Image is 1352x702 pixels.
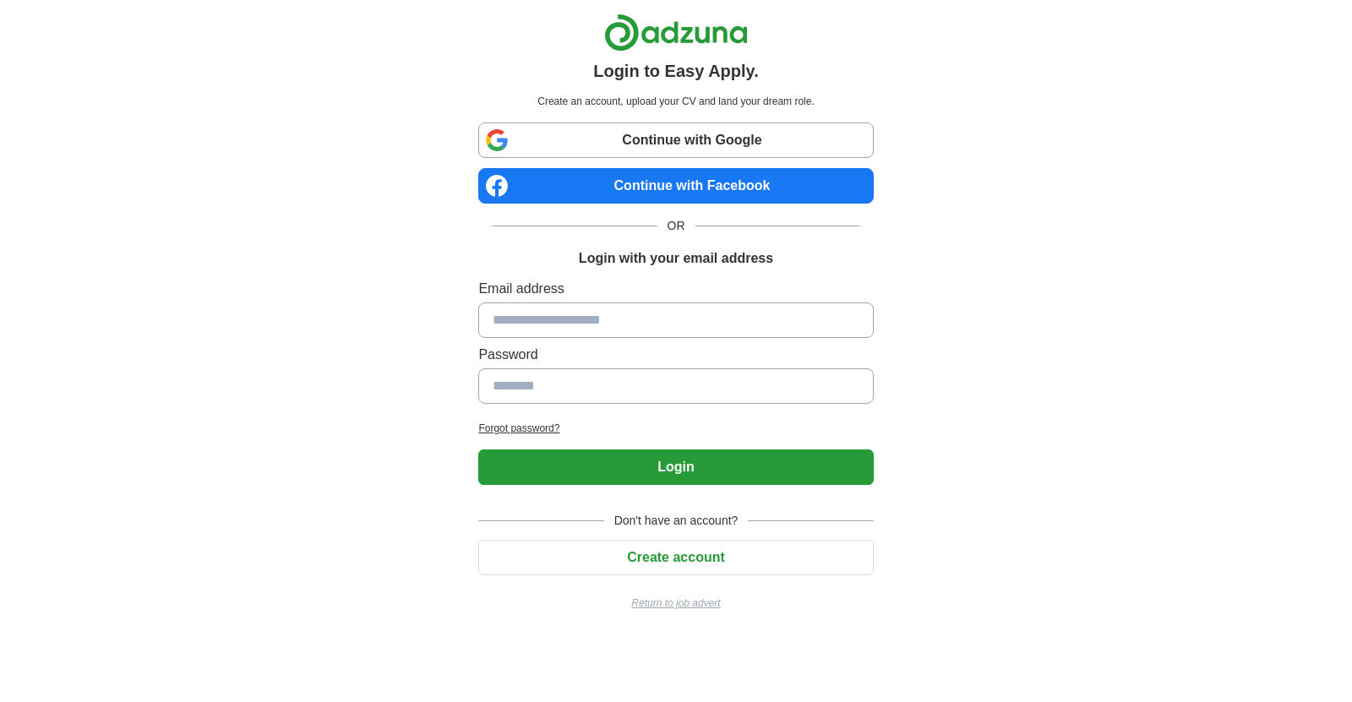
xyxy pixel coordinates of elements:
[478,279,873,299] label: Email address
[604,512,749,530] span: Don't have an account?
[579,248,773,269] h1: Login with your email address
[593,58,759,84] h1: Login to Easy Apply.
[478,122,873,158] a: Continue with Google
[482,94,870,109] p: Create an account, upload your CV and land your dream role.
[478,540,873,575] button: Create account
[478,596,873,611] a: Return to job advert
[478,345,873,365] label: Password
[478,168,873,204] a: Continue with Facebook
[604,14,748,52] img: Adzuna logo
[478,421,873,436] a: Forgot password?
[478,550,873,564] a: Create account
[657,217,695,235] span: OR
[478,449,873,485] button: Login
